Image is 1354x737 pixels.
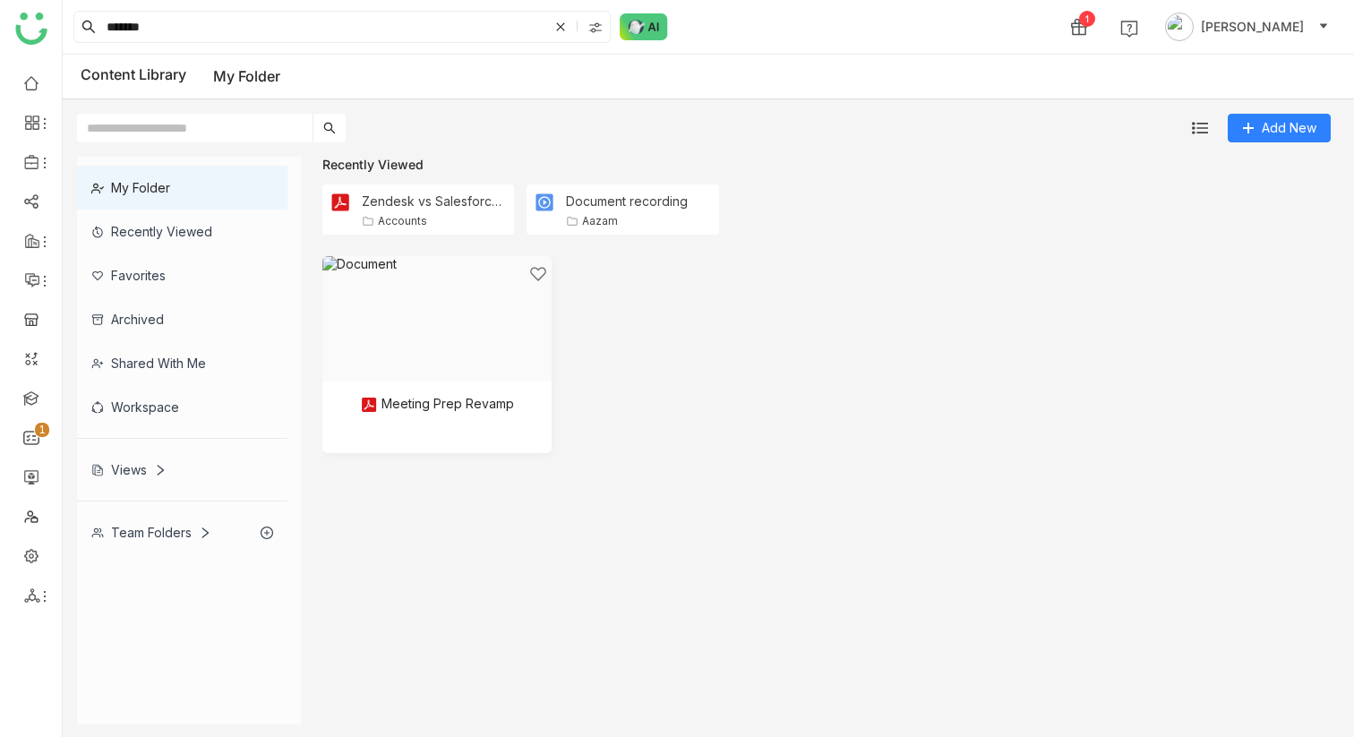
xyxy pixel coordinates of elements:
img: Folder [534,192,555,213]
div: Team Folders [91,525,211,540]
img: avatar [1165,13,1194,41]
div: Recently Viewed [322,157,1333,172]
img: folder.svg [362,215,374,227]
span: [PERSON_NAME] [1201,17,1304,37]
img: search-type.svg [588,21,603,35]
img: pdf.svg [360,396,378,414]
div: Content Library [81,65,280,88]
span: Add New [1262,118,1316,138]
div: Meeting Prep Revamp [360,396,514,414]
img: folder.svg [566,215,578,227]
img: logo [15,13,47,45]
div: My Folder [77,166,287,210]
button: Add New [1228,114,1331,142]
div: Accounts [378,214,427,227]
div: Zendesk vs Salesforce (becuase) (1) (1) [362,193,507,209]
div: Views [91,462,167,477]
button: [PERSON_NAME] [1161,13,1333,41]
img: ask-buddy-normal.svg [620,13,668,40]
div: Aazam [582,214,618,227]
img: help.svg [1120,20,1138,38]
nz-badge-sup: 1 [35,423,49,437]
div: Document recording [566,193,688,209]
img: list.svg [1192,120,1208,136]
div: Workspace [77,385,287,429]
img: Folder [330,192,351,213]
p: 1 [39,421,46,439]
div: Shared with me [77,341,287,385]
img: Document [322,256,552,381]
div: Archived [77,297,287,341]
div: Favorites [77,253,287,297]
div: 1 [1079,11,1095,27]
a: My Folder [213,67,280,85]
div: Recently Viewed [77,210,287,253]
